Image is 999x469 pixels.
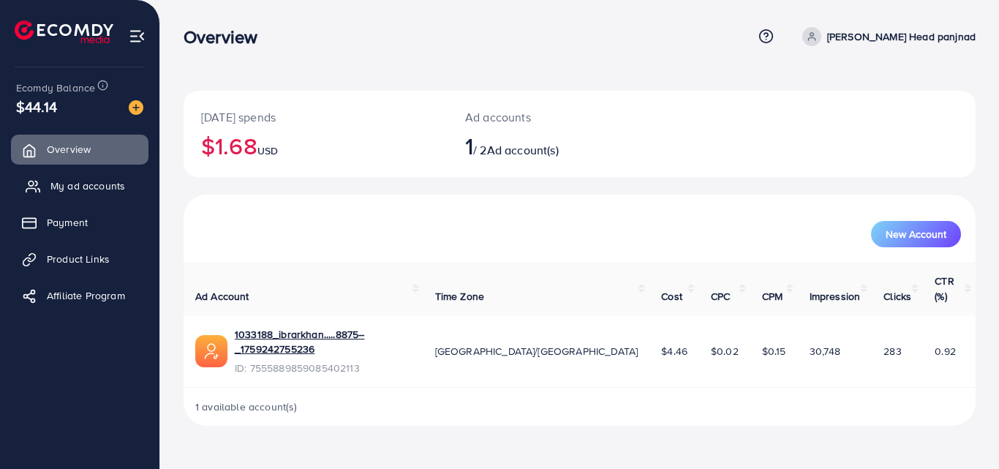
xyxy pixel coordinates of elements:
span: Product Links [47,252,110,266]
iframe: Chat [937,403,988,458]
h3: Overview [184,26,269,48]
a: Product Links [11,244,148,274]
span: Ecomdy Balance [16,80,95,95]
span: 1 available account(s) [195,399,298,414]
p: [DATE] spends [201,108,430,126]
span: 30,748 [810,344,841,359]
a: My ad accounts [11,171,148,200]
span: 0.92 [935,344,956,359]
a: [PERSON_NAME] Head panjnad [796,27,976,46]
img: image [129,100,143,115]
a: 1033188_ibrarkhan.....8875--_1759242755236 [235,327,412,357]
span: Time Zone [435,289,484,304]
a: Affiliate Program [11,281,148,310]
span: Affiliate Program [47,288,125,303]
span: 1 [465,129,473,162]
span: ID: 7555889859085402113 [235,361,412,375]
span: CPM [762,289,783,304]
span: [GEOGRAPHIC_DATA]/[GEOGRAPHIC_DATA] [435,344,638,359]
p: [PERSON_NAME] Head panjnad [827,28,976,45]
span: My ad accounts [50,179,125,193]
a: Payment [11,208,148,237]
span: Cost [661,289,682,304]
span: Clicks [883,289,911,304]
span: Impression [810,289,861,304]
img: logo [15,20,113,43]
span: $44.14 [16,96,57,117]
h2: $1.68 [201,132,430,160]
h2: / 2 [465,132,628,160]
span: 283 [883,344,901,359]
span: CTR (%) [935,274,954,303]
span: $0.15 [762,344,786,359]
span: Payment [47,215,88,230]
span: USD [257,143,278,158]
span: $4.46 [661,344,687,359]
img: menu [129,28,146,45]
span: Ad Account [195,289,249,304]
p: Ad accounts [465,108,628,126]
span: Ad account(s) [487,142,559,158]
button: New Account [871,221,961,247]
span: $0.02 [711,344,739,359]
span: Overview [47,142,91,157]
a: Overview [11,135,148,164]
span: CPC [711,289,730,304]
img: ic-ads-acc.e4c84228.svg [195,335,227,367]
span: New Account [886,229,946,239]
